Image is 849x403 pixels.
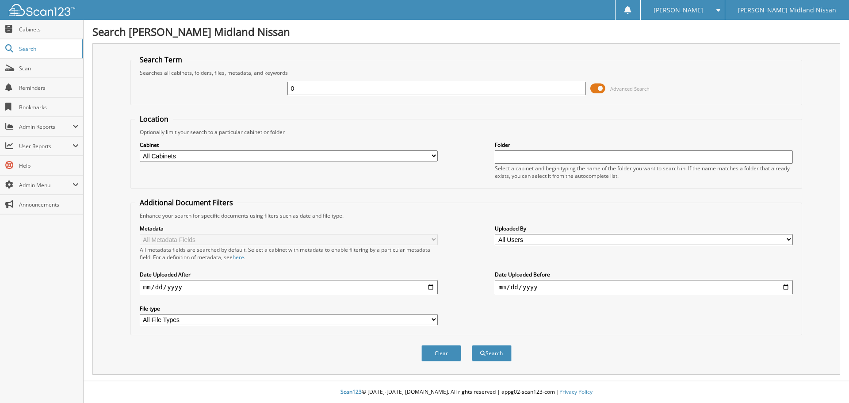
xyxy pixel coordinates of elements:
legend: Location [135,114,173,124]
label: Metadata [140,225,438,232]
span: [PERSON_NAME] Midland Nissan [738,8,836,13]
img: scan123-logo-white.svg [9,4,75,16]
span: Cabinets [19,26,79,33]
div: Optionally limit your search to a particular cabinet or folder [135,128,798,136]
span: Advanced Search [610,85,650,92]
div: Select a cabinet and begin typing the name of the folder you want to search in. If the name match... [495,165,793,180]
div: Enhance your search for specific documents using filters such as date and file type. [135,212,798,219]
a: Privacy Policy [559,388,593,395]
input: start [140,280,438,294]
span: Help [19,162,79,169]
div: © [DATE]-[DATE] [DOMAIN_NAME]. All rights reserved | appg02-scan123-com | [84,381,849,403]
input: end [495,280,793,294]
div: Searches all cabinets, folders, files, metadata, and keywords [135,69,798,77]
a: here [233,253,244,261]
span: Scan [19,65,79,72]
label: Date Uploaded Before [495,271,793,278]
div: All metadata fields are searched by default. Select a cabinet with metadata to enable filtering b... [140,246,438,261]
span: Bookmarks [19,104,79,111]
button: Clear [421,345,461,361]
label: Cabinet [140,141,438,149]
span: Scan123 [340,388,362,395]
legend: Additional Document Filters [135,198,237,207]
span: [PERSON_NAME] [654,8,703,13]
legend: Search Term [135,55,187,65]
h1: Search [PERSON_NAME] Midland Nissan [92,24,840,39]
label: Folder [495,141,793,149]
button: Search [472,345,512,361]
span: Reminders [19,84,79,92]
span: User Reports [19,142,73,150]
span: Admin Menu [19,181,73,189]
label: Date Uploaded After [140,271,438,278]
span: Announcements [19,201,79,208]
span: Admin Reports [19,123,73,130]
span: Search [19,45,77,53]
label: File type [140,305,438,312]
label: Uploaded By [495,225,793,232]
